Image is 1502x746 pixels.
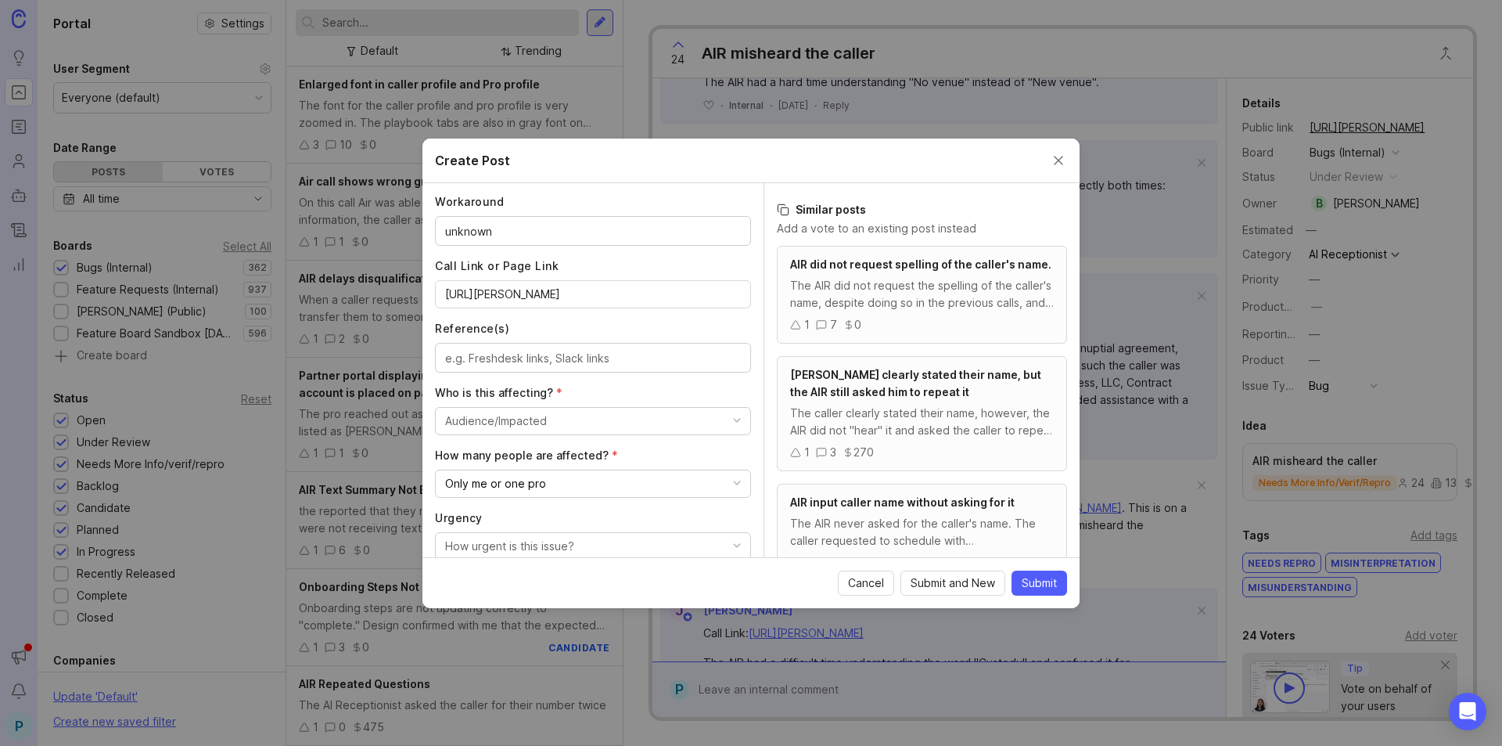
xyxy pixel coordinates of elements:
[435,449,618,462] span: How many people are affected? (required)
[435,321,751,337] label: Reference(s)
[777,221,1067,236] p: Add a vote to an existing post instead
[790,368,1041,398] span: [PERSON_NAME] clearly stated their name, but the AIR still asked him to repeat it
[1012,571,1067,596] button: Submit
[804,444,810,461] div: 1
[790,496,1015,509] span: AIR input caller name without asking for it
[445,475,546,492] div: Only me or one pro
[777,202,1067,218] h3: Similar posts
[435,151,510,170] h2: Create Post
[790,258,1051,271] span: AIR did not request spelling of the caller's name.
[777,356,1067,471] a: [PERSON_NAME] clearly stated their name, but the AIR still asked him to repeat itThe caller clear...
[435,386,562,399] span: Who is this affecting? (required)
[804,316,810,333] div: 1
[445,538,574,555] div: How urgent is this issue?
[445,413,547,430] div: Audience/Impacted
[790,515,1054,550] div: The AIR never asked for the caller's name. The caller requested to schedule with [PERSON_NAME]. T...
[790,405,1054,439] div: The caller clearly stated their name, however, the AIR did not "hear" it and asked the caller to ...
[435,194,751,210] label: Workaround
[445,286,741,303] input: Link to a call or page
[1449,693,1486,730] div: Open Intercom Messenger
[435,510,751,526] label: Urgency
[848,575,884,591] span: Cancel
[777,484,1067,582] a: AIR input caller name without asking for itThe AIR never asked for the caller's name. The caller ...
[830,554,837,571] div: 4
[853,444,874,461] div: 270
[435,258,751,274] label: Call Link or Page Link
[1050,152,1067,169] button: Close create post modal
[790,277,1054,312] div: The AIR did not request the spelling of the caller's name, despite doing so in the previous calls...
[830,316,837,333] div: 7
[911,575,995,591] span: Submit and New
[777,246,1067,344] a: AIR did not request spelling of the caller's name.The AIR did not request the spelling of the cal...
[838,571,894,596] button: Cancel
[900,571,1005,596] button: Submit and New
[854,554,861,571] div: 0
[804,554,810,571] div: 1
[1022,575,1057,591] span: Submit
[830,444,836,461] div: 3
[854,316,861,333] div: 0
